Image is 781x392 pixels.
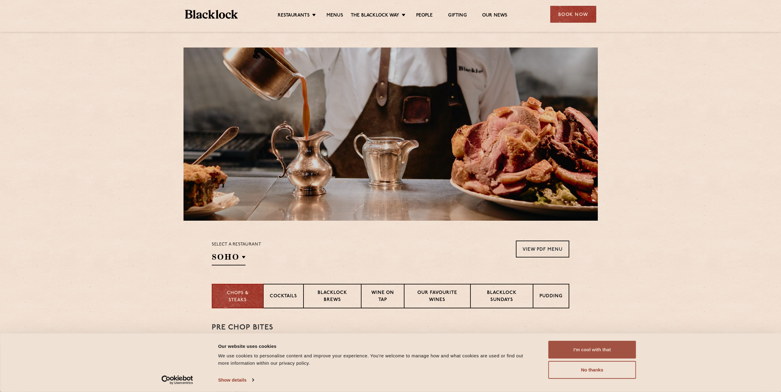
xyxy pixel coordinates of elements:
[310,290,355,304] p: Blacklock Brews
[411,290,464,304] p: Our favourite wines
[218,290,257,304] p: Chops & Steaks
[218,352,535,367] div: We use cookies to personalise content and improve your experience. You're welcome to manage how a...
[550,6,596,23] div: Book Now
[150,375,204,385] a: Usercentrics Cookiebot - opens in a new window
[351,13,399,19] a: The Blacklock Way
[212,241,261,249] p: Select a restaurant
[516,241,569,257] a: View PDF Menu
[218,342,535,350] div: Our website uses cookies
[482,13,508,19] a: Our News
[327,13,343,19] a: Menus
[278,13,310,19] a: Restaurants
[539,293,563,301] p: Pudding
[548,361,636,379] button: No thanks
[448,13,466,19] a: Gifting
[368,290,398,304] p: Wine on Tap
[416,13,433,19] a: People
[548,341,636,359] button: I'm cool with that
[185,10,238,19] img: BL_Textured_Logo-footer-cropped.svg
[270,293,297,301] p: Cocktails
[212,252,246,265] h2: SOHO
[218,375,254,385] a: Show details
[212,324,569,332] h3: Pre Chop Bites
[477,290,527,304] p: Blacklock Sundays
